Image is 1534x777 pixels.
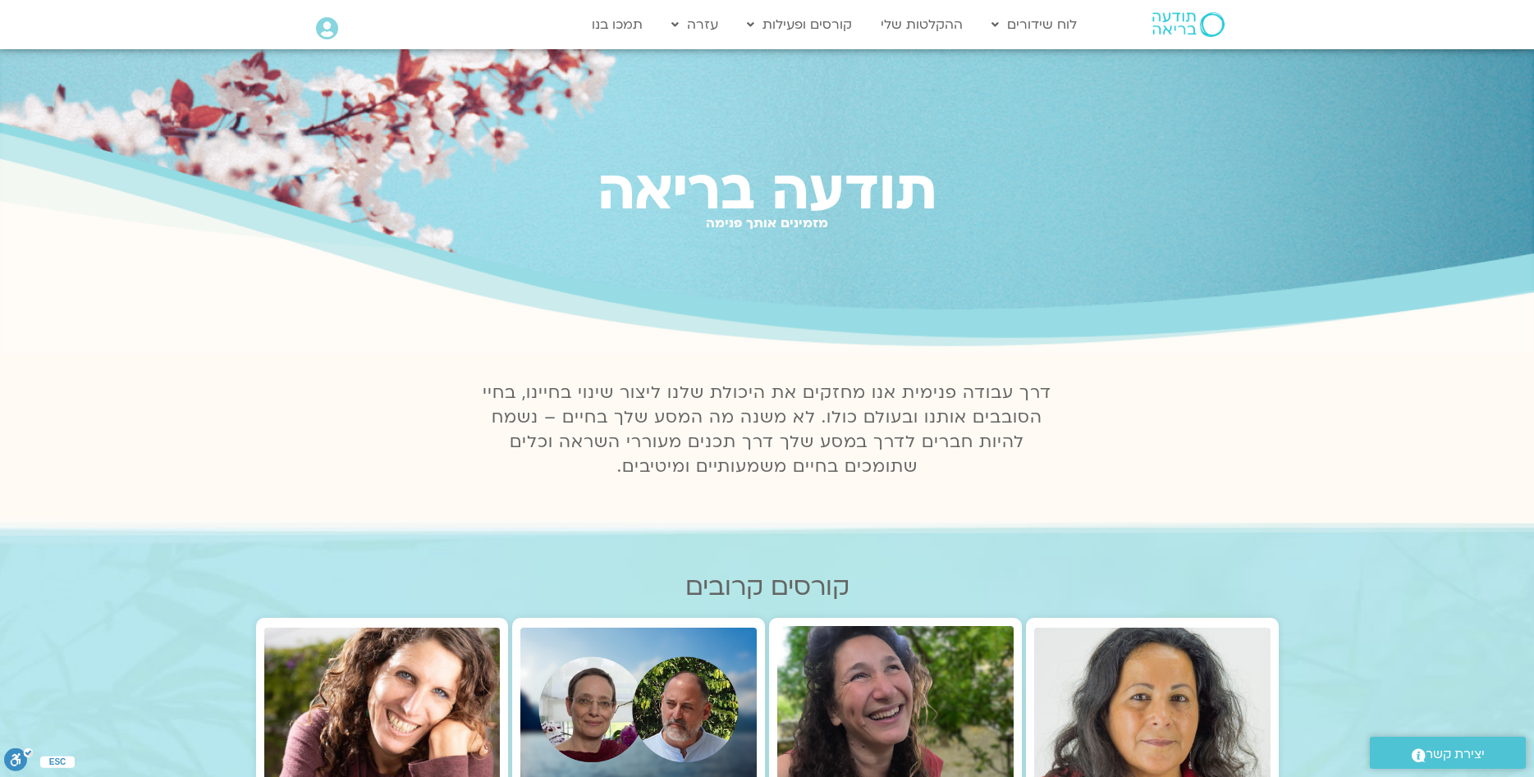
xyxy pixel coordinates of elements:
[474,381,1061,479] p: דרך עבודה פנימית אנו מחזקים את היכולת שלנו ליצור שינוי בחיינו, בחיי הסובבים אותנו ובעולם כולו. לא...
[1370,737,1526,769] a: יצירת קשר
[872,9,971,40] a: ההקלטות שלי
[663,9,726,40] a: עזרה
[983,9,1085,40] a: לוח שידורים
[584,9,651,40] a: תמכו בנו
[739,9,860,40] a: קורסים ופעילות
[1152,12,1225,37] img: תודעה בריאה
[256,573,1279,601] h2: קורסים קרובים
[1426,743,1485,766] span: יצירת קשר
